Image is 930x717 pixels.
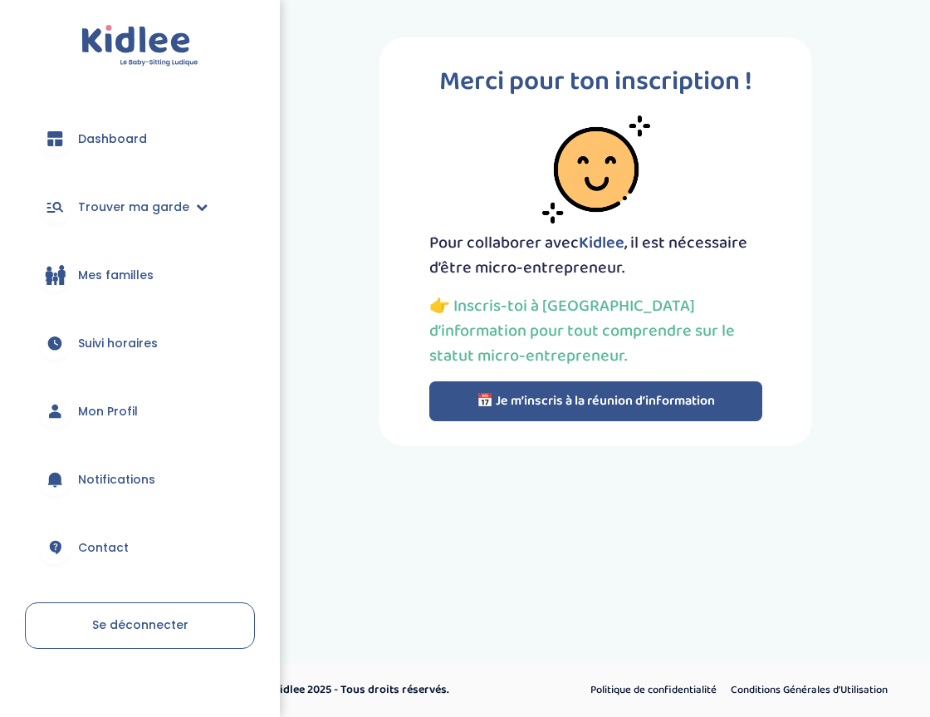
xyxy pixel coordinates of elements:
a: Dashboard [25,109,255,169]
a: Suivi horaires [25,313,255,373]
button: 📅 Je m’inscris à la réunion d’information [429,381,763,421]
a: Trouver ma garde [25,177,255,237]
span: Kidlee [579,229,624,256]
a: Politique de confidentialité [585,680,722,701]
a: Mon Profil [25,381,255,441]
a: Conditions Générales d’Utilisation [725,680,893,701]
span: Mes familles [78,267,154,284]
img: smiley-face [542,115,650,223]
span: Dashboard [78,130,147,148]
span: Trouver ma garde [78,199,189,216]
p: 👉 Inscris-toi à [GEOGRAPHIC_DATA] d’information pour tout comprendre sur le statut micro-entrepre... [429,293,763,368]
a: Se déconnecter [25,602,255,649]
span: Contact [78,539,129,557]
p: Merci pour ton inscription ! [429,62,763,102]
p: © Kidlee 2025 - Tous droits réservés. [262,681,536,699]
span: Suivi horaires [78,335,158,352]
a: Notifications [25,449,255,509]
img: logo.svg [81,25,198,67]
p: Pour collaborer avec , il est nécessaire d’être micro-entrepreneur. [429,230,763,280]
a: Contact [25,518,255,577]
span: Mon Profil [78,403,138,420]
span: Notifications [78,471,155,489]
a: Mes familles [25,245,255,305]
span: Se déconnecter [92,616,188,633]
